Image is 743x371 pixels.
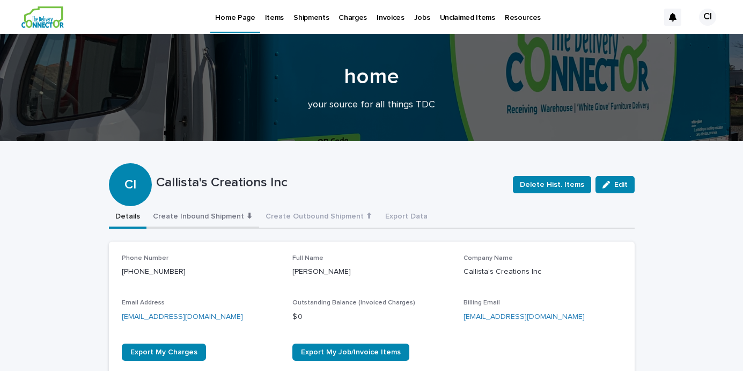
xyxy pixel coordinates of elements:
[122,300,165,306] span: Email Address
[614,181,628,188] span: Edit
[109,134,152,193] div: CI
[109,206,146,229] button: Details
[464,266,622,278] p: Callista's Creations Inc
[699,9,716,26] div: CI
[292,266,451,278] p: [PERSON_NAME]
[292,311,451,323] p: $ 0
[520,179,584,190] span: Delete Hist. Items
[301,348,401,356] span: Export My Job/Invoice Items
[464,255,513,261] span: Company Name
[21,6,64,28] img: aCWQmA6OSGG0Kwt8cj3c
[595,176,635,193] button: Edit
[292,344,409,361] a: Export My Job/Invoice Items
[122,255,168,261] span: Phone Number
[156,175,504,191] p: Callista's Creations Inc
[122,344,206,361] a: Export My Charges
[122,268,186,275] a: [PHONE_NUMBER]
[122,313,243,321] a: [EMAIL_ADDRESS][DOMAIN_NAME]
[259,206,379,229] button: Create Outbound Shipment ⬆
[292,255,323,261] span: Full Name
[157,99,586,111] p: your source for all things TDC
[130,348,197,356] span: Export My Charges
[109,64,635,90] h1: home
[292,300,415,306] span: Outstanding Balance (Invoiced Charges)
[464,300,500,306] span: Billing Email
[379,206,434,229] button: Export Data
[146,206,259,229] button: Create Inbound Shipment ⬇
[513,176,591,193] button: Delete Hist. Items
[464,313,585,321] a: [EMAIL_ADDRESS][DOMAIN_NAME]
